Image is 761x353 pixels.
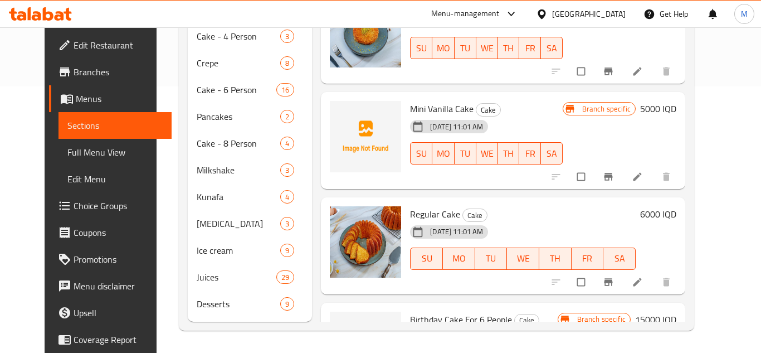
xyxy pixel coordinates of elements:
span: Juices [197,270,276,284]
span: Ice cream [197,244,280,257]
a: Sections [58,112,172,139]
span: TU [459,40,472,56]
h6: 15000 IQD [635,312,676,327]
span: Crepe [197,56,280,70]
div: items [280,190,294,204]
a: Choice Groups [49,192,172,219]
span: Cake [476,104,500,117]
button: WE [476,37,498,59]
span: [MEDICAL_DATA] [197,217,280,230]
button: FR [519,37,541,59]
span: Pancakes [197,110,280,123]
div: Pancakes2 [188,103,312,130]
button: SA [541,37,563,59]
span: SU [415,40,428,56]
span: 16 [277,85,294,95]
span: Coupons [74,226,163,239]
span: Menu disclaimer [74,279,163,293]
button: delete [654,270,681,294]
span: Cake - 6 Person [197,83,276,96]
span: 9 [281,299,294,310]
span: SA [608,250,631,267]
div: items [280,297,294,311]
span: WE [511,250,535,267]
span: SA [545,146,558,162]
button: delete [654,165,681,189]
div: Cake [462,209,487,222]
button: TH [498,142,520,165]
button: Branch-specific-item [596,59,623,84]
div: Milkshake3 [188,157,312,183]
div: Crepe8 [188,50,312,76]
span: FR [524,146,536,162]
span: Branch specific [573,314,630,325]
button: TU [455,37,476,59]
button: FR [519,142,541,165]
span: TH [503,146,515,162]
button: TU [455,142,476,165]
a: Edit Menu [58,166,172,192]
div: items [280,56,294,70]
span: 4 [281,192,294,202]
span: Cake - 4 Person [197,30,280,43]
button: SA [603,248,636,270]
h6: 5000 IQD [640,101,676,117]
button: TU [475,248,508,270]
span: SU [415,146,428,162]
span: Choice Groups [74,199,163,212]
div: Cake - 4 Person3 [188,23,312,50]
span: Branch specific [578,104,635,114]
span: TH [544,250,567,267]
button: delete [654,59,681,84]
div: items [276,83,294,96]
div: Desserts [197,297,280,311]
span: Full Menu View [67,146,163,159]
span: [DATE] 11:01 AM [426,122,487,132]
span: TU [459,146,472,162]
button: WE [507,248,539,270]
div: [GEOGRAPHIC_DATA] [552,8,626,20]
span: 8 [281,58,294,69]
div: Cake [514,314,539,327]
span: Select to update [570,61,594,82]
a: Full Menu View [58,139,172,166]
button: SU [410,142,432,165]
span: Milkshake [197,163,280,177]
button: TH [498,37,520,59]
div: Cake [476,103,501,117]
span: Menus [76,92,163,105]
a: Edit menu item [632,277,645,288]
span: Upsell [74,306,163,320]
h6: 6000 IQD [640,206,676,222]
span: 4 [281,138,294,149]
button: MO [432,142,455,165]
div: Cake - 8 Person [197,137,280,150]
span: 9 [281,245,294,256]
span: Sections [67,119,163,132]
div: items [280,244,294,257]
span: Cake [515,314,539,327]
span: TU [480,250,503,267]
span: Kunafa [197,190,280,204]
a: Coupons [49,219,172,246]
div: items [280,30,294,43]
div: Menu-management [431,7,500,21]
span: Edit Restaurant [74,38,163,52]
span: 2 [281,112,294,122]
button: SA [541,142,563,165]
div: Desserts9 [188,291,312,317]
span: MO [437,40,450,56]
div: [MEDICAL_DATA]3 [188,210,312,237]
span: Branches [74,65,163,79]
a: Upsell [49,299,172,326]
a: Edit Restaurant [49,32,172,59]
button: WE [476,142,498,165]
div: Juices29 [188,264,312,291]
div: Cake - 8 Person4 [188,130,312,157]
